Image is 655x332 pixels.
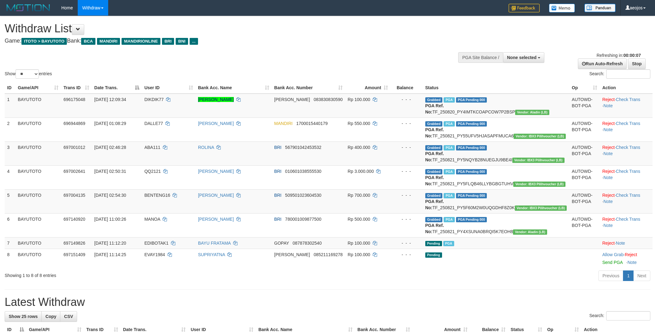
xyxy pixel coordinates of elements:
a: Reject [602,169,615,174]
img: panduan.png [584,4,616,12]
b: PGA Ref. No: [425,175,444,186]
span: Vendor URL: https://dashboard.q2checkout.com/secure [512,158,565,163]
span: PGA Pending [456,121,487,127]
span: ABA111 [144,145,160,150]
span: Rp 3.000.000 [348,169,374,174]
span: MANOA [144,217,160,222]
span: Copy [45,314,56,319]
span: 697149826 [63,241,85,246]
td: 7 [5,237,15,249]
a: Check Trans [616,217,640,222]
span: Pending [425,252,442,258]
td: · · [600,189,653,213]
td: AUTOWD-BOT-PGA [569,94,600,118]
td: BAYUTOTO [15,94,61,118]
a: Check Trans [616,193,640,198]
span: 697140920 [63,217,85,222]
span: [PERSON_NAME] [274,97,310,102]
a: [PERSON_NAME] [198,169,234,174]
h1: Withdraw List [5,22,431,35]
a: Reject [602,217,615,222]
td: TF_250821_PY5NQYB28NUEGJU9BE4I [423,141,570,165]
a: Note [616,241,625,246]
span: EDIBOTAK1 [144,241,168,246]
td: · [600,237,653,249]
span: Rp 400.000 [348,145,370,150]
a: 1 [623,270,634,281]
a: Reject [602,193,615,198]
span: [PERSON_NAME] [274,252,310,257]
a: Reject [625,252,637,257]
a: Check Trans [616,169,640,174]
th: ID [5,82,15,94]
span: Vendor URL: https://dashboard.q2checkout.com/secure [514,134,566,139]
span: Grabbed [425,193,443,198]
a: ROLINA [198,145,214,150]
td: AUTOWD-BOT-PGA [569,213,600,237]
div: PGA Site Balance / [458,52,503,63]
span: 697002641 [63,169,85,174]
a: Note [627,260,637,265]
span: PGA Pending [456,169,487,174]
strong: 00:00:07 [623,53,641,58]
span: Marked by aeojona [444,121,454,127]
span: DALLE77 [144,121,163,126]
a: Note [603,199,613,204]
span: [DATE] 02:50:31 [94,169,126,174]
th: Action [600,82,653,94]
b: PGA Ref. No: [425,223,444,234]
span: Grabbed [425,217,443,222]
span: BNI [176,38,188,45]
a: Next [633,270,650,281]
a: Reject [602,241,615,246]
td: 4 [5,165,15,189]
span: Marked by aeosugi [444,97,454,103]
a: [PERSON_NAME] [198,193,234,198]
td: BAYUTOTO [15,189,61,213]
span: PGA Pending [456,145,487,150]
td: · · [600,118,653,141]
label: Show entries [5,69,52,79]
span: BRI [162,38,174,45]
td: 8 [5,249,15,268]
td: AUTOWD-BOT-PGA [569,189,600,213]
span: Copy 083830830590 to clipboard [314,97,343,102]
div: - - - [393,251,420,258]
span: Rp 100.000 [348,252,370,257]
span: Marked by aeojona [444,193,454,198]
span: [DATE] 11:14:25 [94,252,126,257]
a: Note [603,151,613,156]
a: Reject [602,121,615,126]
td: TF_250821_PY5FLQB46LLYBGBGTUHV [423,165,570,189]
th: Amount: activate to sort column ascending [345,82,390,94]
span: EVAY1984 [144,252,165,257]
span: Pending [425,241,442,246]
td: BAYUTOTO [15,249,61,268]
a: SUPRIYATNA [198,252,225,257]
h1: Latest Withdraw [5,296,650,308]
span: QQ2121 [144,169,161,174]
td: 2 [5,118,15,141]
img: Feedback.jpg [509,4,540,12]
div: - - - [393,144,420,150]
td: · · [600,141,653,165]
span: 697001012 [63,145,85,150]
span: MANDIRI [97,38,120,45]
h4: Game: Bank: [5,38,431,44]
span: BRI [274,193,281,198]
span: [DATE] 12:09:34 [94,97,126,102]
span: Grabbed [425,121,443,127]
span: Grabbed [425,169,443,174]
b: PGA Ref. No: [425,151,444,162]
span: CSV [64,314,73,319]
td: · · [600,165,653,189]
a: CSV [60,311,77,322]
td: TF_250821_PY4XSUNA0BRQI5K7EOH8 [423,213,570,237]
span: ... [190,38,198,45]
span: [DATE] 02:46:28 [94,145,126,150]
span: Vendor URL: https://dashboard.q2checkout.com/secure [513,229,547,235]
a: Note [603,175,613,180]
div: - - - [393,216,420,222]
span: Rp 100.000 [348,241,370,246]
label: Search: [589,69,650,79]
